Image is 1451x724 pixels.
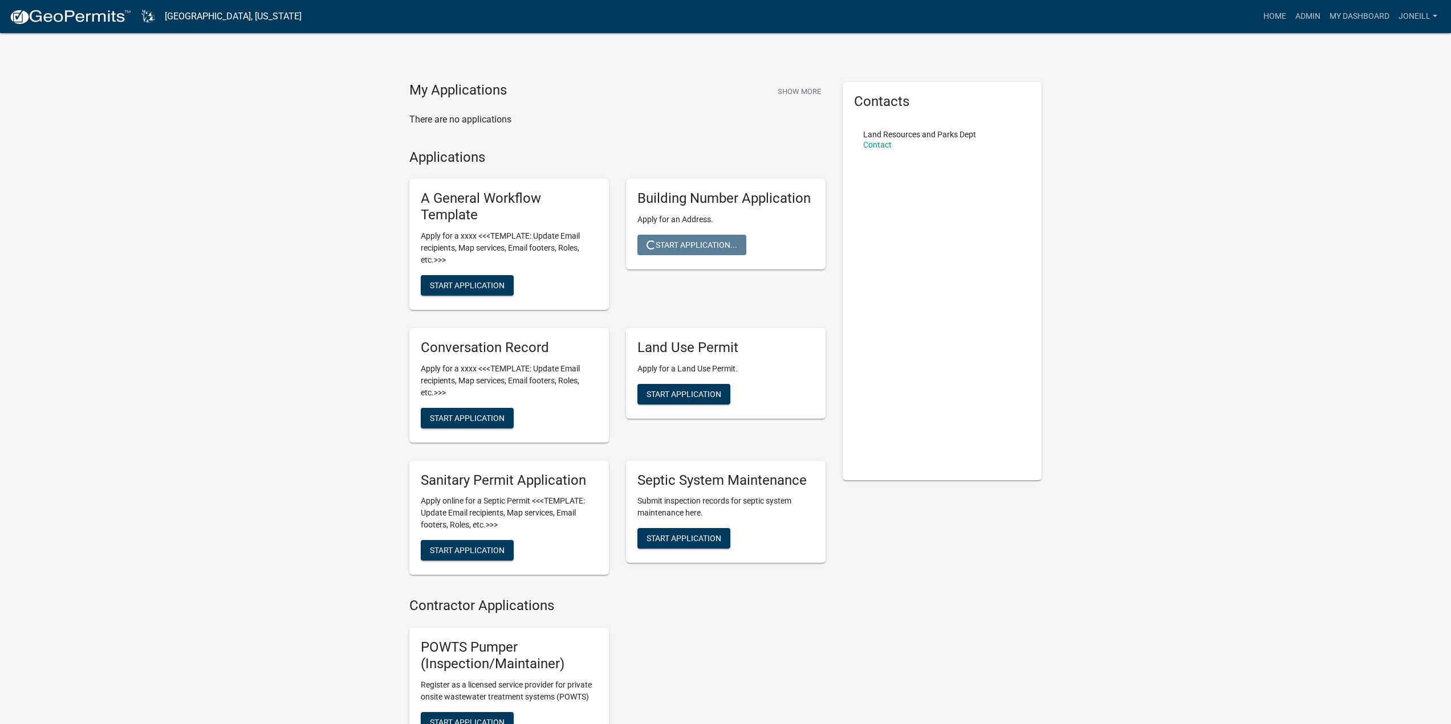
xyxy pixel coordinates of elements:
[409,149,826,584] wm-workflow-list-section: Applications
[647,534,721,543] span: Start Application
[421,230,598,266] p: Apply for a xxxx <<<TEMPLATE: Update Email recipients, Map services, Email footers, Roles, etc.>>>
[863,140,892,149] a: Contact
[421,363,598,399] p: Apply for a xxxx <<<TEMPLATE: Update Email recipients, Map services, Email footers, Roles, etc.>>>
[409,598,826,614] h4: Contractor Applications
[637,214,814,226] p: Apply for an Address.
[647,389,721,398] span: Start Application
[421,495,598,531] p: Apply online for a Septic Permit <<<TEMPLATE: Update Email recipients, Map services, Email footer...
[773,82,826,101] button: Show More
[421,472,598,489] h5: Sanitary Permit Application
[1325,6,1394,27] a: My Dashboard
[637,495,814,519] p: Submit inspection records for septic system maintenance here.
[421,540,514,561] button: Start Application
[430,413,505,422] span: Start Application
[430,280,505,289] span: Start Application
[421,190,598,223] h5: A General Workflow Template
[854,93,1031,110] h5: Contacts
[1259,6,1291,27] a: Home
[1291,6,1325,27] a: Admin
[637,235,746,255] button: Start Application...
[409,82,507,99] h4: My Applications
[409,113,826,126] p: There are no applications
[647,240,737,249] span: Start Application...
[430,546,505,555] span: Start Application
[1394,6,1442,27] a: joneill
[637,339,814,356] h5: Land Use Permit
[421,275,514,296] button: Start Application
[409,149,826,166] h4: Applications
[421,679,598,703] p: Register as a licensed service provider for private onsite wastewater treatment systems (POWTS)
[637,472,814,489] h5: Septic System Maintenance
[637,528,730,549] button: Start Application
[165,7,302,26] a: [GEOGRAPHIC_DATA], [US_STATE]
[140,9,156,24] img: Dodge County, Wisconsin
[863,130,976,138] p: Land Resources and Parks Dept
[421,339,598,356] h5: Conversation Record
[421,639,598,672] h5: POWTS Pumper (Inspection/Maintainer)
[637,384,730,404] button: Start Application
[421,408,514,428] button: Start Application
[637,363,814,375] p: Apply for a Land Use Permit.
[637,190,814,207] h5: Building Number Application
